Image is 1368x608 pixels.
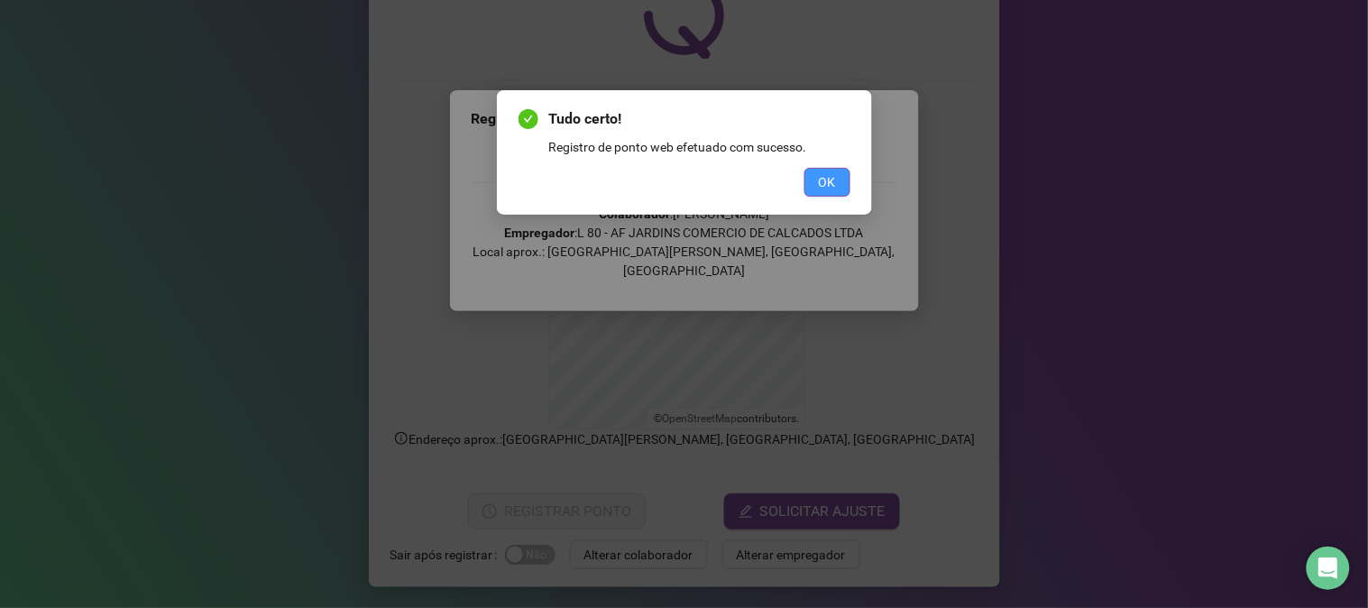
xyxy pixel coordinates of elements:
[549,108,850,130] span: Tudo certo!
[519,109,538,129] span: check-circle
[804,168,850,197] button: OK
[549,137,850,157] div: Registro de ponto web efetuado com sucesso.
[1307,547,1350,590] div: Open Intercom Messenger
[819,172,836,192] span: OK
